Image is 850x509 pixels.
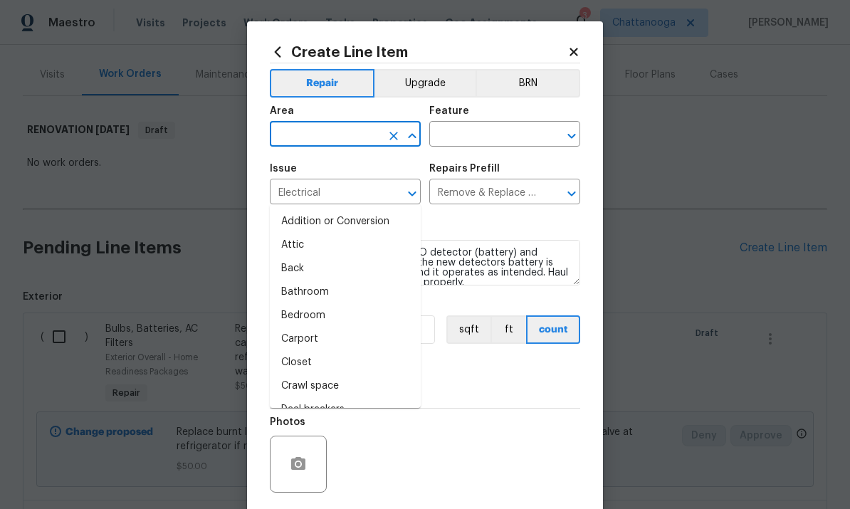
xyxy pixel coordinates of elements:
[429,106,469,116] h5: Feature
[270,417,305,427] h5: Photos
[402,184,422,204] button: Open
[476,69,580,98] button: BRN
[270,240,580,285] textarea: Remove the existing smoke/CO detector (battery) and replace with new. Ensure that the new detecto...
[270,327,421,351] li: Carport
[270,69,374,98] button: Repair
[270,106,294,116] h5: Area
[270,164,297,174] h5: Issue
[562,126,582,146] button: Open
[270,304,421,327] li: Bedroom
[270,210,421,233] li: Addition or Conversion
[429,164,500,174] h5: Repairs Prefill
[270,44,567,60] h2: Create Line Item
[526,315,580,344] button: count
[446,315,490,344] button: sqft
[270,398,421,421] li: Deal breakers
[270,351,421,374] li: Closet
[490,315,526,344] button: ft
[270,257,421,280] li: Back
[402,126,422,146] button: Close
[270,233,421,257] li: Attic
[270,374,421,398] li: Crawl space
[270,280,421,304] li: Bathroom
[562,184,582,204] button: Open
[374,69,476,98] button: Upgrade
[384,126,404,146] button: Clear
